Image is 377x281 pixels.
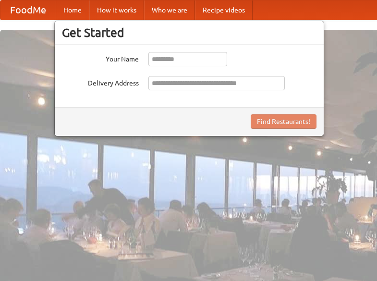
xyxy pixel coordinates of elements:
[0,0,56,20] a: FoodMe
[195,0,253,20] a: Recipe videos
[62,52,139,64] label: Your Name
[89,0,144,20] a: How it works
[62,76,139,88] label: Delivery Address
[62,25,316,40] h3: Get Started
[251,114,316,129] button: Find Restaurants!
[56,0,89,20] a: Home
[144,0,195,20] a: Who we are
